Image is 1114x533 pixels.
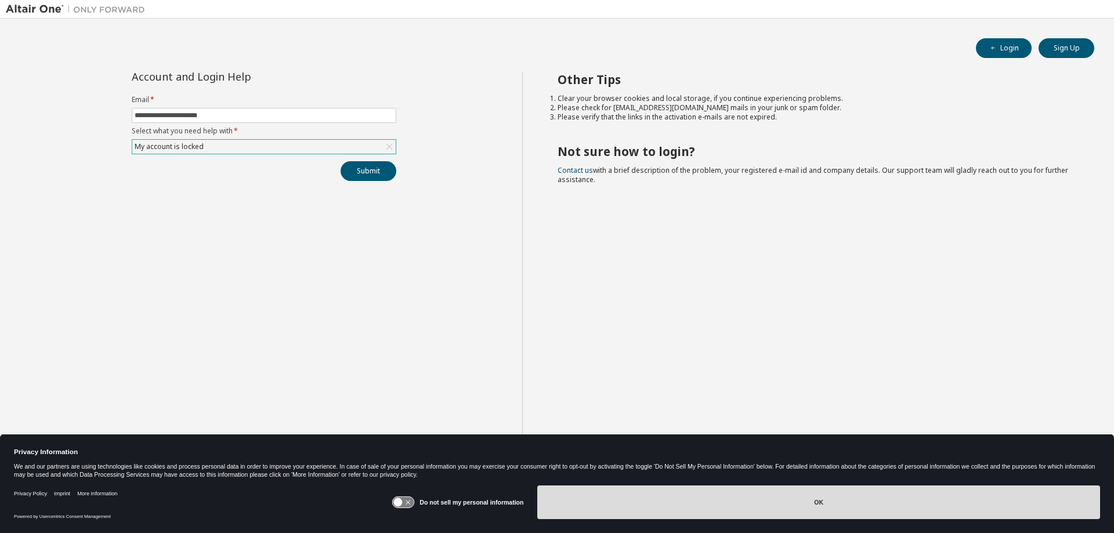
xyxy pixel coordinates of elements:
div: My account is locked [132,140,396,154]
span: with a brief description of the problem, your registered e-mail id and company details. Our suppo... [558,165,1068,184]
h2: Other Tips [558,72,1074,87]
a: Contact us [558,165,593,175]
h2: Not sure how to login? [558,144,1074,159]
button: Sign Up [1039,38,1094,58]
label: Email [132,95,396,104]
div: My account is locked [133,140,205,153]
div: Account and Login Help [132,72,343,81]
li: Please verify that the links in the activation e-mails are not expired. [558,113,1074,122]
img: Altair One [6,3,151,15]
li: Please check for [EMAIL_ADDRESS][DOMAIN_NAME] mails in your junk or spam folder. [558,103,1074,113]
button: Login [976,38,1032,58]
label: Select what you need help with [132,126,396,136]
li: Clear your browser cookies and local storage, if you continue experiencing problems. [558,94,1074,103]
button: Submit [341,161,396,181]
